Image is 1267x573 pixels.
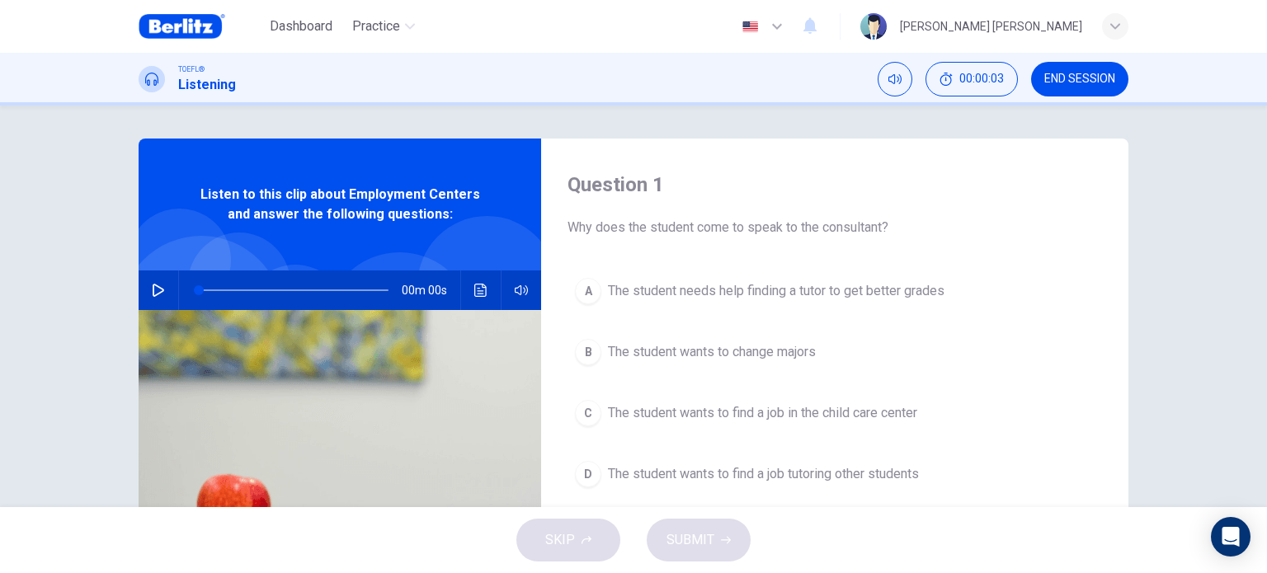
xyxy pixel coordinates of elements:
div: B [575,339,601,365]
img: Berlitz Brasil logo [139,10,225,43]
span: The student wants to change majors [608,342,816,362]
a: Berlitz Brasil logo [139,10,263,43]
button: AThe student needs help finding a tutor to get better grades [568,270,1102,312]
div: C [575,400,601,426]
button: BThe student wants to change majors [568,331,1102,373]
span: TOEFL® [178,63,205,75]
button: DThe student wants to find a job tutoring other students [568,453,1102,495]
span: The student wants to find a job tutoring other students [608,464,919,484]
button: Dashboard [263,12,339,41]
span: The student wants to find a job in the child care center [608,403,917,423]
button: Practice [346,12,422,41]
span: Dashboard [270,16,332,36]
span: END SESSION [1044,73,1115,86]
div: D [575,461,601,487]
span: Why does the student come to speak to the consultant? [568,218,1102,237]
div: Hide [926,62,1018,96]
button: Click to see the audio transcription [468,270,494,310]
span: 00m 00s [402,270,460,310]
button: CThe student wants to find a job in the child care center [568,392,1102,434]
h1: Listening [178,75,236,95]
img: en [740,21,761,33]
h4: Question 1 [568,171,1102,198]
span: The student needs help finding a tutor to get better grades [608,281,944,301]
button: END SESSION [1031,62,1128,96]
span: Listen to this clip about Employment Centers and answer the following questions: [192,185,487,224]
div: A [575,278,601,304]
img: Profile picture [860,13,887,40]
span: Practice [352,16,400,36]
button: 00:00:03 [926,62,1018,96]
span: 00:00:03 [959,73,1004,86]
div: Mute [878,62,912,96]
div: Open Intercom Messenger [1211,517,1251,557]
div: [PERSON_NAME] [PERSON_NAME] [900,16,1082,36]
